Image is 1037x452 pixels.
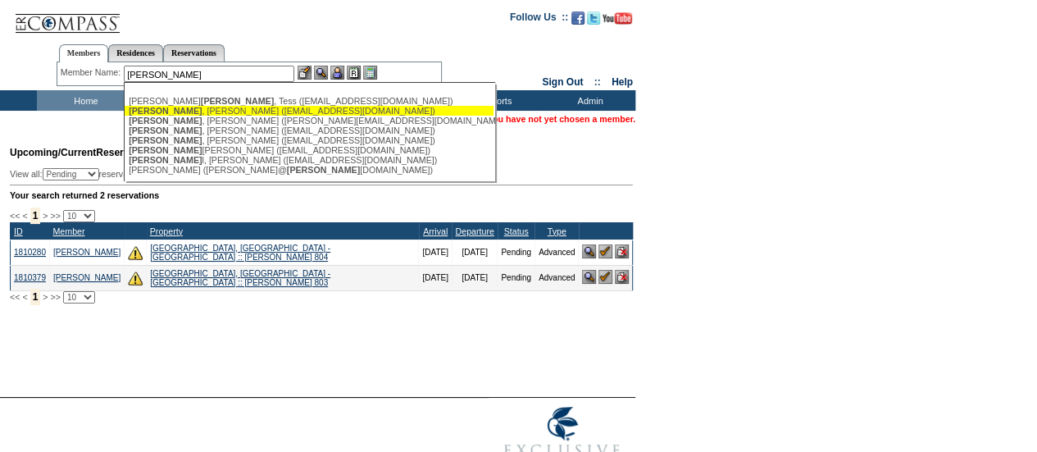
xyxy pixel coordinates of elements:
a: [PERSON_NAME] [53,273,121,282]
div: , [PERSON_NAME] ([EMAIL_ADDRESS][DOMAIN_NAME]) [129,135,489,145]
img: Confirm Reservation [598,244,612,258]
div: l, [PERSON_NAME] ([EMAIL_ADDRESS][DOMAIN_NAME]) [129,155,489,165]
td: Advanced [534,265,578,290]
td: [DATE] [452,265,497,290]
img: View Reservation [582,270,596,284]
img: View Reservation [582,244,596,258]
span: [PERSON_NAME] [129,155,202,165]
a: [PERSON_NAME] [53,248,121,257]
span: < [22,211,27,221]
a: Become our fan on Facebook [571,16,584,26]
span: [PERSON_NAME] [129,126,202,135]
td: Advanced [534,240,578,265]
td: [DATE] [419,240,452,265]
a: Follow us on Twitter [587,16,600,26]
span: << [10,292,20,302]
td: [DATE] [419,265,452,290]
a: ID [14,226,23,236]
img: Subscribe to our YouTube Channel [603,12,632,25]
a: [GEOGRAPHIC_DATA], [GEOGRAPHIC_DATA] - [GEOGRAPHIC_DATA] :: [PERSON_NAME] 804 [150,244,330,262]
img: There are insufficient days and/or tokens to cover this reservation [128,271,143,285]
img: Impersonate [330,66,344,80]
span: > [43,211,48,221]
div: [PERSON_NAME] ([EMAIL_ADDRESS][DOMAIN_NAME]) [129,145,489,155]
img: Become our fan on Facebook [571,11,584,25]
img: Follow us on Twitter [587,11,600,25]
span: >> [50,211,60,221]
img: Confirm Reservation [598,270,612,284]
span: [PERSON_NAME] [129,135,202,145]
a: Property [150,226,183,236]
a: Status [503,226,528,236]
div: View all: reservations owned by: [10,168,416,180]
span: [PERSON_NAME] [201,96,274,106]
span: > [43,292,48,302]
img: b_calculator.gif [363,66,377,80]
img: There are insufficient days and/or tokens to cover this reservation [128,245,143,260]
a: Members [59,44,109,62]
div: , [PERSON_NAME] ([EMAIL_ADDRESS][DOMAIN_NAME]) [129,126,489,135]
a: Member [52,226,84,236]
div: , [PERSON_NAME] ([EMAIL_ADDRESS][DOMAIN_NAME]) [129,106,489,116]
span: < [22,292,27,302]
div: [PERSON_NAME] ([PERSON_NAME]@ [DOMAIN_NAME]) [129,165,489,175]
img: Cancel Reservation [615,270,629,284]
div: Your search returned 2 reservations [10,190,633,200]
td: [DATE] [452,240,497,265]
a: Reservations [163,44,225,62]
td: Home [37,90,131,111]
td: Follow Us :: [510,10,568,30]
span: Reservations [10,147,158,158]
a: Subscribe to our YouTube Channel [603,16,632,26]
img: View [314,66,328,80]
td: Admin [541,90,635,111]
span: [PERSON_NAME] [287,165,360,175]
td: Pending [498,265,535,290]
a: Residences [108,44,163,62]
img: b_edit.gif [298,66,312,80]
img: Reservations [347,66,361,80]
span: :: [594,76,601,88]
div: , [PERSON_NAME] ([PERSON_NAME][EMAIL_ADDRESS][DOMAIN_NAME]) [129,116,489,126]
span: << [10,211,20,221]
span: You have not yet chosen a member. [488,114,635,124]
span: [PERSON_NAME] [129,116,202,126]
a: [GEOGRAPHIC_DATA], [GEOGRAPHIC_DATA] - [GEOGRAPHIC_DATA] :: [PERSON_NAME] 803 [150,269,330,287]
img: Cancel Reservation [615,244,629,258]
a: Help [612,76,633,88]
span: >> [50,292,60,302]
a: Sign Out [542,76,583,88]
a: Departure [455,226,493,236]
a: 1810280 [14,248,46,257]
span: 1 [30,289,41,305]
span: [PERSON_NAME] [129,106,202,116]
div: Member Name: [61,66,124,80]
span: Upcoming/Current [10,147,96,158]
a: Arrival [423,226,448,236]
td: Pending [498,240,535,265]
span: 1 [30,208,41,224]
span: [PERSON_NAME] [129,145,202,155]
a: Type [548,226,566,236]
div: [PERSON_NAME] , Tess ([EMAIL_ADDRESS][DOMAIN_NAME]) [129,96,489,106]
a: 1810379 [14,273,46,282]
